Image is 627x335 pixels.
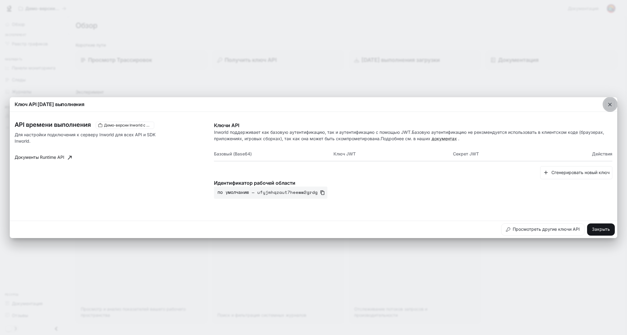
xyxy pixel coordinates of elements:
ya-tr-span: Ключ API [DATE] выполнения [15,101,84,107]
ya-tr-span: Просмотреть другие ключи API [513,226,580,233]
ya-tr-span: Секрет JWT [453,151,479,156]
button: Просмотреть другие ключи API [501,223,585,236]
button: Сгенерировать новый ключ [540,166,612,179]
ya-tr-span: Базовый (Base64) [214,151,252,156]
ya-tr-span: Базовую аутентификацию не рекомендуется использовать в клиентском коде (браузерах, приложениях, и... [214,130,604,141]
ya-tr-span: по умолчанию — ufyjmhqzaut7heeww2grdg [218,189,318,196]
ya-tr-span: API времени выполнения [15,121,91,128]
button: Закрыть [587,223,615,236]
ya-tr-span: Действия [592,151,612,156]
ya-tr-span: Подробнее см. в наших [381,136,430,141]
a: документах [432,136,457,141]
button: по умолчанию — ufyjmhqzaut7heeww2grdg [214,187,327,199]
div: Эти клавиши будут работать только в вашем текущем рабочем пространстве [96,122,154,129]
ya-tr-span: Документы Runtime API [15,154,64,161]
ya-tr-span: Демо-версии Inworld с искусственным интеллектом [104,123,199,127]
ya-tr-span: Для настройки подключения к серверу Inworld для всех API и SDK Inworld. [15,132,155,144]
ya-tr-span: Закрыть [592,226,610,233]
ya-tr-span: Сгенерировать новый ключ [551,169,610,176]
ya-tr-span: Ключ JWT [333,151,356,156]
ya-tr-span: Inworld поддерживает как базовую аутентификацию, так и аутентификацию с помощью JWT. [214,130,412,135]
ya-tr-span: Идентификатор рабочей области [214,180,295,186]
ya-tr-span: . [458,136,459,141]
ya-tr-span: Ключи API [214,122,239,128]
a: Документы Runtime API [12,151,74,164]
